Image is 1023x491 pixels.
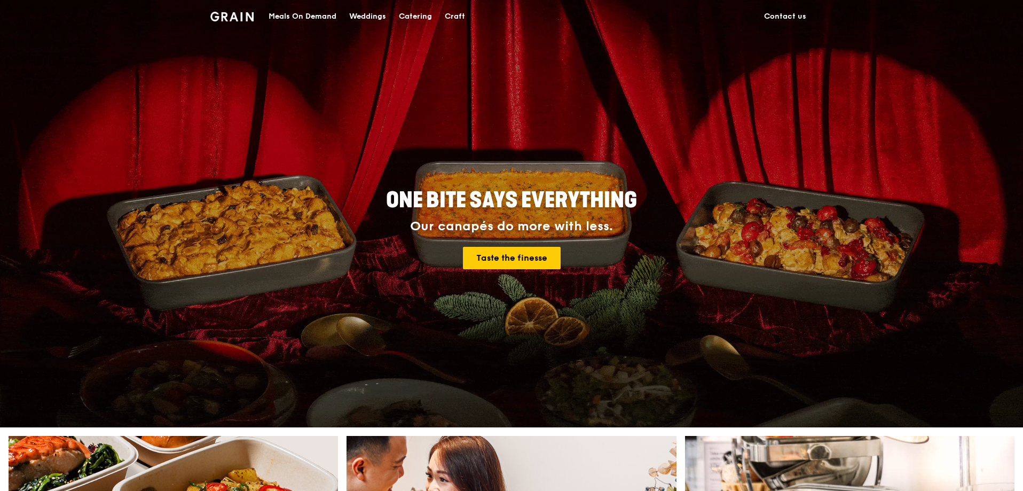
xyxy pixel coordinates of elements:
[463,247,561,269] a: Taste the finesse
[210,12,254,21] img: Grain
[445,1,465,33] div: Craft
[438,1,471,33] a: Craft
[758,1,813,33] a: Contact us
[399,1,432,33] div: Catering
[319,219,704,234] div: Our canapés do more with less.
[386,188,637,213] span: ONE BITE SAYS EVERYTHING
[343,1,392,33] a: Weddings
[269,1,336,33] div: Meals On Demand
[349,1,386,33] div: Weddings
[392,1,438,33] a: Catering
